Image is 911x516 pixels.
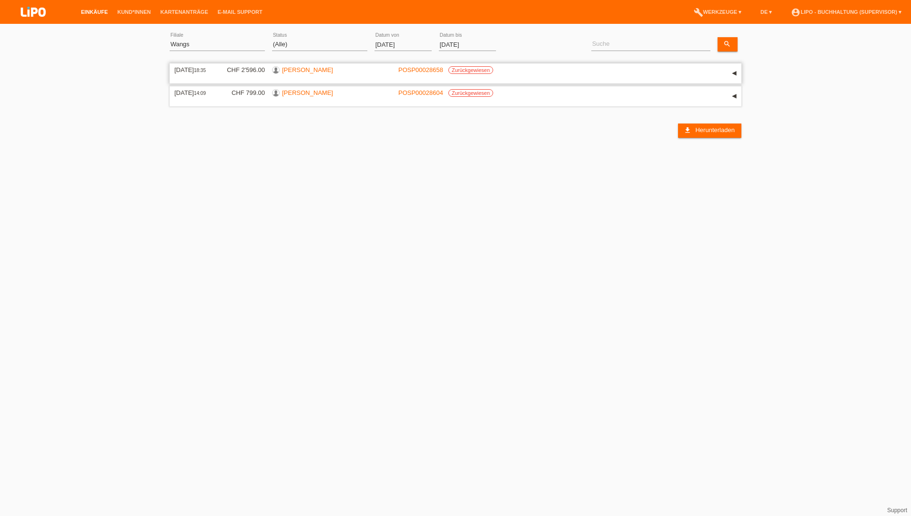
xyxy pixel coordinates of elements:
a: [PERSON_NAME] [282,89,333,96]
div: auf-/zuklappen [727,66,741,81]
div: CHF 799.00 [220,89,265,96]
a: download Herunterladen [678,124,741,138]
a: Einkäufe [76,9,112,15]
a: DE ▾ [756,9,777,15]
label: Zurückgewiesen [448,89,493,97]
a: E-Mail Support [213,9,267,15]
a: buildWerkzeuge ▾ [689,9,747,15]
label: Zurückgewiesen [448,66,493,74]
div: CHF 2'596.00 [220,66,265,73]
a: [PERSON_NAME] [282,66,333,73]
a: POSP00028658 [398,66,443,73]
i: build [694,8,703,17]
div: auf-/zuklappen [727,89,741,103]
i: download [684,126,691,134]
a: LIPO pay [10,20,57,27]
span: Herunterladen [695,126,734,134]
span: 18:35 [194,68,206,73]
a: search [718,37,738,52]
a: POSP00028604 [398,89,443,96]
a: Kund*innen [112,9,155,15]
a: account_circleLIPO - Buchhaltung (Supervisor) ▾ [786,9,906,15]
span: 14:09 [194,91,206,96]
a: Kartenanträge [156,9,213,15]
div: [DATE] [174,66,213,73]
div: [DATE] [174,89,213,96]
i: search [723,40,731,48]
i: account_circle [791,8,800,17]
a: Support [887,507,907,514]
